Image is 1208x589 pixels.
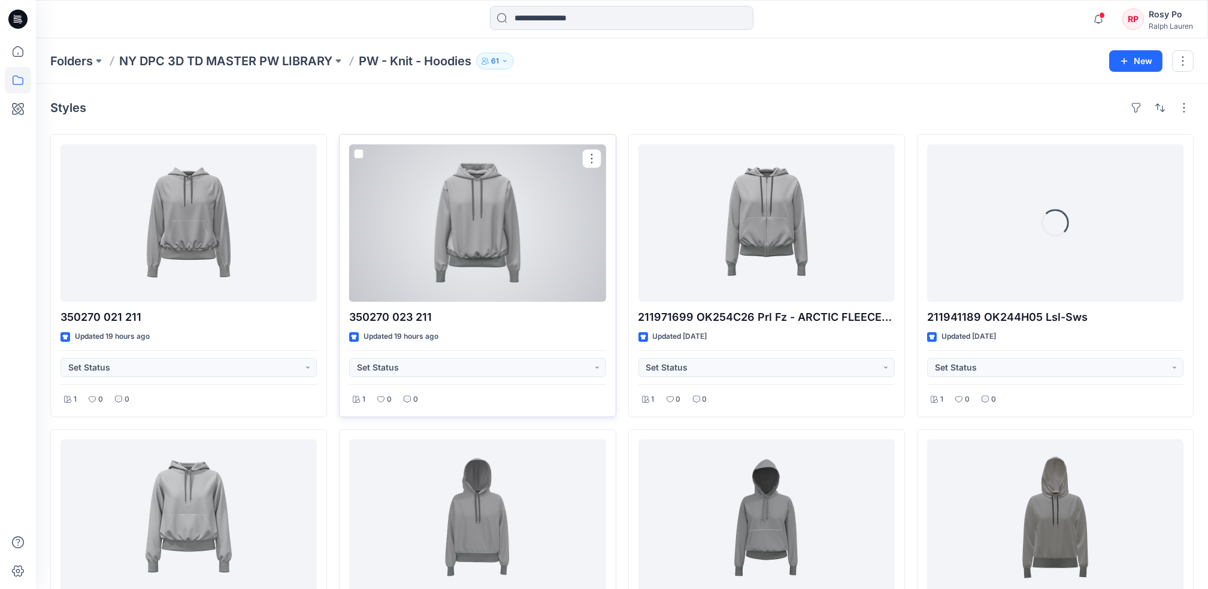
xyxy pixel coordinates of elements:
[413,393,418,406] p: 0
[60,309,317,326] p: 350270 021 211
[1149,22,1193,31] div: Ralph Lauren
[50,53,93,69] a: Folders
[991,393,996,406] p: 0
[364,330,438,343] p: Updated 19 hours ago
[362,393,365,406] p: 1
[927,309,1183,326] p: 211941189 OK244H05 Lsl-Sws
[941,330,996,343] p: Updated [DATE]
[491,54,499,68] p: 61
[1149,7,1193,22] div: Rosy Po
[652,393,655,406] p: 1
[476,53,514,69] button: 61
[703,393,707,406] p: 0
[98,393,103,406] p: 0
[359,53,471,69] p: PW - Knit - Hoodies
[50,101,86,115] h4: Styles
[676,393,681,406] p: 0
[638,144,895,302] a: 211971699 OK254C26 Prl Fz - ARCTIC FLEECE-PRL FZ-LONG SLEEVE-SWEATSHIRT
[940,393,943,406] p: 1
[349,309,605,326] p: 350270 023 211
[387,393,392,406] p: 0
[965,393,970,406] p: 0
[60,144,317,302] a: 350270 021 211
[119,53,332,69] a: NY DPC 3D TD MASTER PW LIBRARY
[75,330,150,343] p: Updated 19 hours ago
[638,309,895,326] p: 211971699 OK254C26 Prl Fz - ARCTIC FLEECE-PRL FZ-LONG SLEEVE-SWEATSHIRT
[653,330,707,343] p: Updated [DATE]
[1122,8,1144,30] div: RP
[1109,50,1162,72] button: New
[125,393,129,406] p: 0
[349,144,605,302] a: 350270 023 211
[74,393,77,406] p: 1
